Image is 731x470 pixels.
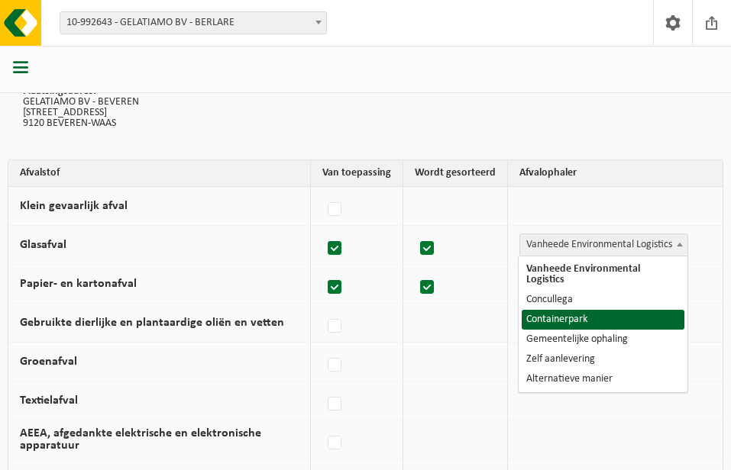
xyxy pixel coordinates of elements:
[522,310,684,330] li: Containerpark
[522,290,684,310] li: Concullega
[20,200,128,212] label: Klein gevaarlijk afval
[20,394,78,407] label: Textielafval
[522,369,684,389] li: Alternatieve manier
[20,356,77,368] label: Groenafval
[522,330,684,349] li: Gemeentelijke ophaling
[520,234,687,256] span: Vanheede Environmental Logistics
[20,317,284,329] label: Gebruikte dierlijke en plantaardige oliën en vetten
[508,160,723,187] th: Afvalophaler
[60,11,327,34] span: 10-992643 - GELATIAMO BV - BERLARE
[522,259,684,290] li: Vanheede Environmental Logistics
[20,278,137,290] label: Papier- en kartonafval
[20,427,261,452] label: AEEA, afgedankte elektrische en elektronische apparatuur
[519,233,688,256] span: Vanheede Environmental Logistics
[23,86,708,129] p: GELATIAMO BV - BEVEREN [STREET_ADDRESS] 9120 BEVEREN-WAAS
[403,160,508,187] th: Wordt gesorteerd
[60,12,326,34] span: 10-992643 - GELATIAMO BV - BERLARE
[522,349,684,369] li: Zelf aanlevering
[311,160,403,187] th: Van toepassing
[20,239,66,251] label: Glasafval
[8,160,311,187] th: Afvalstof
